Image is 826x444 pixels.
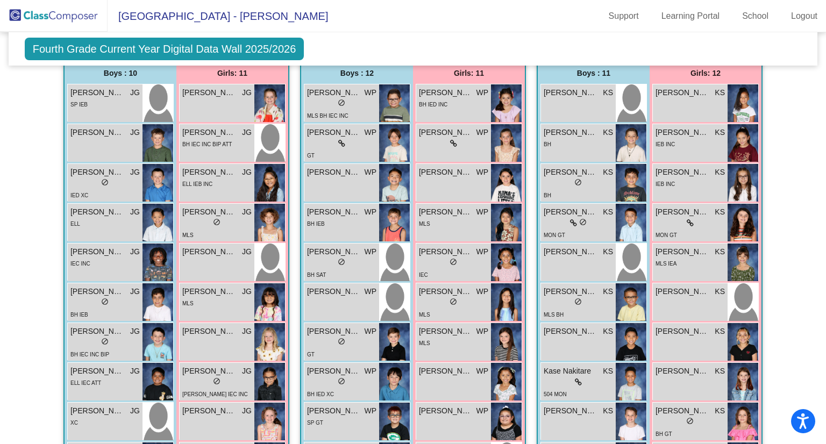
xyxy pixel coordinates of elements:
span: [PERSON_NAME] [182,87,236,98]
span: [PERSON_NAME] [419,87,473,98]
span: BH IED INC [419,102,447,108]
span: [PERSON_NAME] IEC INC [182,391,248,397]
span: SP IEB [70,102,88,108]
span: [PERSON_NAME] [307,246,361,257]
span: [PERSON_NAME] [656,286,709,297]
span: Kase Nakitare [544,366,597,377]
div: Boys : 10 [65,62,176,84]
span: KS [715,405,725,417]
div: Boys : 11 [538,62,650,84]
span: [PERSON_NAME] [307,286,361,297]
a: Learning Portal [653,8,729,25]
span: [PERSON_NAME] [419,366,473,377]
span: do_not_disturb_alt [338,258,345,266]
a: Logout [782,8,826,25]
span: [PERSON_NAME] [419,246,473,257]
span: WP [476,167,488,178]
span: [PERSON_NAME] [656,87,709,98]
span: [PERSON_NAME] [544,167,597,178]
span: JG [130,206,140,218]
span: IED XC [70,192,88,198]
span: [PERSON_NAME] [544,246,597,257]
span: MON GT [544,232,565,238]
span: KS [603,246,613,257]
span: [PERSON_NAME] [182,405,236,417]
a: School [734,8,777,25]
span: ELL [70,221,80,227]
span: GT [307,153,315,159]
span: MLS [419,312,430,318]
span: [PERSON_NAME] [182,206,236,218]
span: KS [603,326,613,337]
span: IEB INC [656,141,675,147]
span: [PERSON_NAME] [307,87,361,98]
span: JG [242,206,252,218]
span: KS [603,366,613,377]
span: MLS [419,340,430,346]
span: JG [242,405,252,417]
span: [PERSON_NAME] [307,366,361,377]
span: [PERSON_NAME] [544,206,597,218]
span: ELL IEC ATT [70,380,101,386]
span: do_not_disturb_alt [213,218,220,226]
span: KS [603,405,613,417]
span: KS [715,206,725,218]
span: [PERSON_NAME] [182,366,236,377]
div: Girls: 12 [650,62,761,84]
span: [PERSON_NAME] [544,405,597,417]
span: JG [130,246,140,257]
span: IEC [419,272,428,278]
span: ELL IEB INC [182,181,212,187]
span: do_not_disturb_alt [450,298,457,305]
span: [PERSON_NAME] [70,87,124,98]
span: WP [364,127,376,138]
span: do_not_disturb_alt [574,298,582,305]
span: JG [130,167,140,178]
span: [PERSON_NAME] [307,405,361,417]
span: [PERSON_NAME] [419,206,473,218]
span: KS [603,206,613,218]
div: Boys : 12 [301,62,413,84]
span: JG [242,167,252,178]
span: [PERSON_NAME] [182,286,236,297]
span: WP [476,206,488,218]
span: WP [364,87,376,98]
span: IEC INC [70,261,90,267]
span: JG [130,366,140,377]
div: Girls: 11 [176,62,288,84]
span: [PERSON_NAME] [656,326,709,337]
span: do_not_disturb_alt [686,417,694,425]
span: [PERSON_NAME] [544,326,597,337]
span: BH IEC INC BIP ATT [182,141,232,147]
span: do_not_disturb_alt [101,178,109,186]
span: MLS BH [544,312,564,318]
span: [PERSON_NAME] [307,167,361,178]
span: XC [70,420,78,426]
span: do_not_disturb_alt [213,377,220,385]
span: KS [715,246,725,257]
span: MLS BH IEC INC [307,113,348,119]
span: BH GT [656,431,672,437]
span: GT [307,352,315,357]
span: KS [603,127,613,138]
span: Fourth Grade Current Year Digital Data Wall 2025/2026 [25,38,304,60]
div: Girls: 11 [413,62,525,84]
span: [PERSON_NAME] [419,286,473,297]
span: MLS [419,221,430,227]
span: MLS IEA [656,261,677,267]
span: [PERSON_NAME] [70,366,124,377]
span: BH SAT [307,272,326,278]
span: do_not_disturb_alt [338,99,345,106]
span: [GEOGRAPHIC_DATA] - [PERSON_NAME] [108,8,328,25]
span: SP GT [307,420,323,426]
span: WP [364,405,376,417]
span: [PERSON_NAME] [70,246,124,257]
span: [PERSON_NAME] [307,326,361,337]
span: MLS [182,300,194,306]
span: BH [544,192,551,198]
a: Support [600,8,647,25]
span: BH IED XC [307,391,334,397]
span: JG [242,366,252,377]
span: WP [364,206,376,218]
span: WP [364,246,376,257]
